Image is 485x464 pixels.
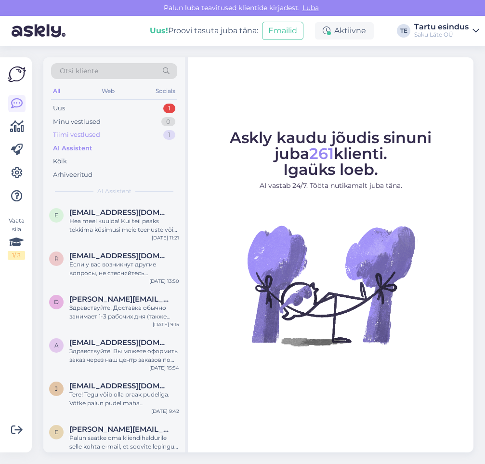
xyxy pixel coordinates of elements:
[53,117,101,127] div: Minu vestlused
[53,104,65,113] div: Uus
[151,408,179,415] div: [DATE] 9:42
[69,252,170,260] span: ruslan.duhhov@gmail.com
[315,22,374,40] div: Aktiivne
[163,130,175,140] div: 1
[97,187,131,196] span: AI Assistent
[154,85,177,97] div: Socials
[152,451,179,458] div: [DATE] 9:36
[53,170,92,180] div: Arhiveeritud
[54,298,59,305] span: d
[149,278,179,285] div: [DATE] 13:50
[69,390,179,408] div: Tere! Tegu võib olla praak pudeliga. Võtke palun pudel maha [PERSON_NAME] külmavee kraanist (nupu...
[414,31,469,39] div: Saku Läte OÜ
[8,251,25,260] div: 1 / 3
[53,130,100,140] div: Tiimi vestlused
[69,217,179,234] div: Hea meel kuulda! Kui teil peaks tekkima küsimusi meie teenuste või toodete kohta, oleme alati val...
[100,85,117,97] div: Web
[69,304,179,321] div: Здравствуйте! Доставка обычно занимает 1-3 рабочих дня (также зависит от вашего местоположения, в...
[69,382,170,390] span: jr@millerhawk.com
[150,26,168,35] b: Uus!
[69,295,170,304] span: d.omarova@up.family
[51,85,62,97] div: All
[53,144,92,153] div: AI Assistent
[150,25,258,37] div: Proovi tasuta juba täna:
[397,24,410,38] div: TE
[414,23,469,31] div: Tartu esindus
[152,234,179,241] div: [DATE] 11:21
[60,66,98,76] span: Otsi kliente
[309,144,334,163] span: 261
[8,65,26,83] img: Askly Logo
[161,117,175,127] div: 0
[197,181,465,191] p: AI vastab 24/7. Tööta nutikamalt juba täna.
[69,434,179,451] div: Palun saatke oma kliendihaldurile selle kohta e-mail, et soovite lepingu lõpetada ning tema juhen...
[54,342,59,349] span: a
[69,347,179,364] div: Здравствуйте! Вы можете оформить заказ через наш центр заказов по ссылке [URL][DOMAIN_NAME], напи...
[230,128,432,179] span: Askly kaudu jõudis sinuni juba klienti. Igaüks loeb.
[54,255,59,262] span: r
[8,216,25,260] div: Vaata siia
[54,212,58,219] span: e
[153,321,179,328] div: [DATE] 9:15
[69,425,170,434] span: evelin@sushiking.ee
[163,104,175,113] div: 1
[69,260,179,278] div: Если у вас возникнут другие вопросы, не стесняйтесь обращаться.
[244,199,418,372] img: No Chat active
[262,22,303,40] button: Emailid
[69,208,170,217] span: enepaydra@gmail.com
[53,157,67,166] div: Kõik
[54,428,58,436] span: e
[69,338,170,347] span: anjutka1689@mail.ru
[414,23,479,39] a: Tartu esindusSaku Läte OÜ
[149,364,179,371] div: [DATE] 15:54
[55,385,58,392] span: j
[300,3,322,12] span: Luba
